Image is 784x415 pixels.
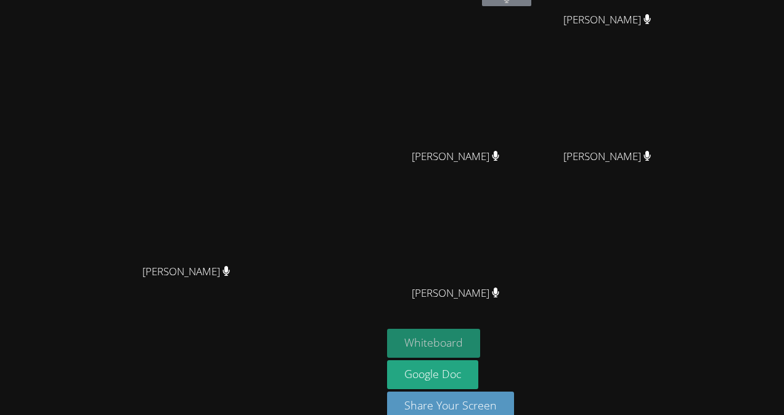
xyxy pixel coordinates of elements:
[387,360,478,389] a: Google Doc
[412,284,500,302] span: [PERSON_NAME]
[142,263,231,281] span: [PERSON_NAME]
[563,148,651,166] span: [PERSON_NAME]
[412,148,500,166] span: [PERSON_NAME]
[563,11,651,29] span: [PERSON_NAME]
[387,329,480,358] button: Whiteboard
